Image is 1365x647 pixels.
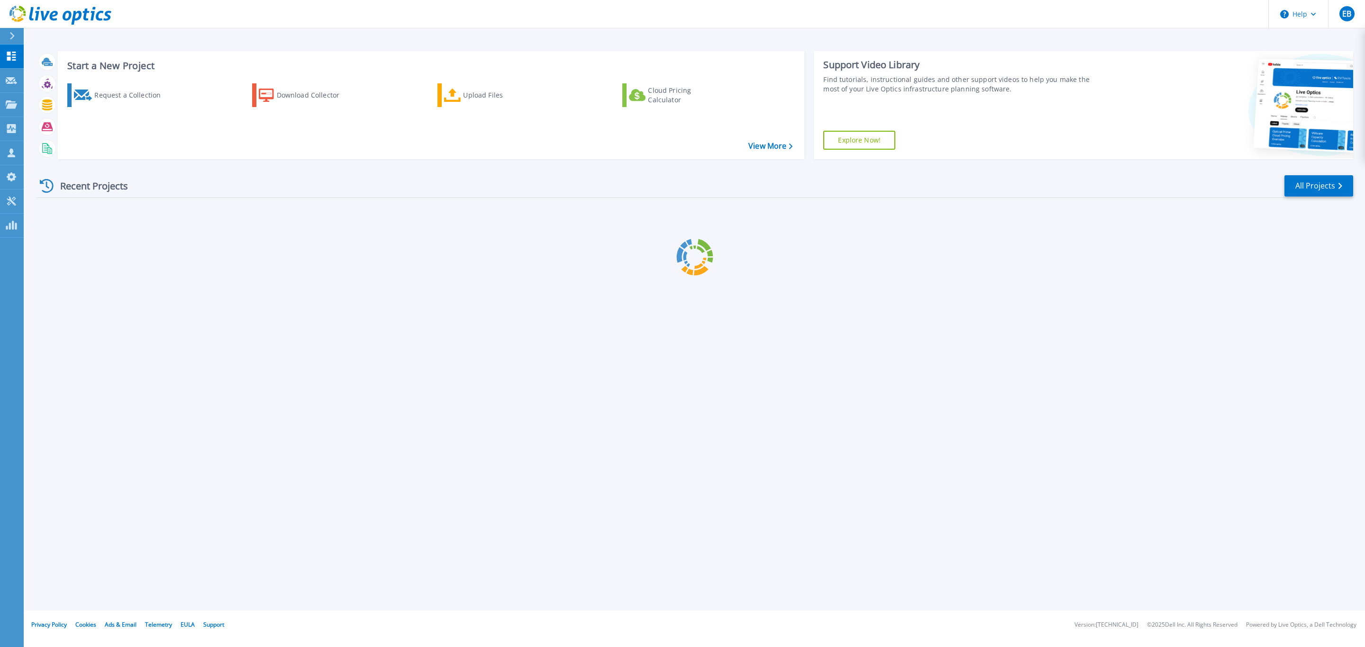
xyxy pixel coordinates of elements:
[1147,622,1238,628] li: © 2025 Dell Inc. All Rights Reserved
[437,83,543,107] a: Upload Files
[1284,175,1353,197] a: All Projects
[67,83,173,107] a: Request a Collection
[36,174,141,198] div: Recent Projects
[823,75,1103,94] div: Find tutorials, instructional guides and other support videos to help you make the most of your L...
[823,131,895,150] a: Explore Now!
[145,620,172,629] a: Telemetry
[748,142,792,151] a: View More
[277,86,353,105] div: Download Collector
[105,620,136,629] a: Ads & Email
[75,620,96,629] a: Cookies
[463,86,539,105] div: Upload Files
[823,59,1103,71] div: Support Video Library
[648,86,724,105] div: Cloud Pricing Calculator
[94,86,170,105] div: Request a Collection
[1246,622,1356,628] li: Powered by Live Optics, a Dell Technology
[1074,622,1138,628] li: Version: [TECHNICAL_ID]
[252,83,358,107] a: Download Collector
[622,83,728,107] a: Cloud Pricing Calculator
[203,620,224,629] a: Support
[181,620,195,629] a: EULA
[1342,10,1351,18] span: EB
[31,620,67,629] a: Privacy Policy
[67,61,792,71] h3: Start a New Project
